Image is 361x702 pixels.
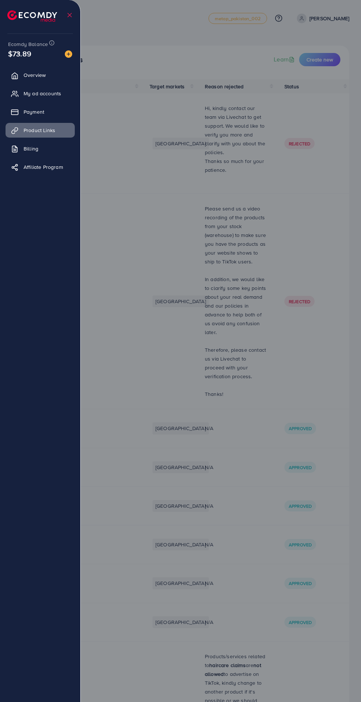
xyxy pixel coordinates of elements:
[6,68,75,82] a: Overview
[7,10,57,22] img: logo
[6,141,75,156] a: Billing
[6,123,75,138] a: Product Links
[24,145,38,152] span: Billing
[65,50,72,58] img: image
[24,163,63,171] span: Affiliate Program
[24,71,46,79] span: Overview
[6,104,75,119] a: Payment
[24,127,55,134] span: Product Links
[8,48,31,59] span: $73.89
[24,108,44,116] span: Payment
[6,160,75,174] a: Affiliate Program
[8,40,48,48] span: Ecomdy Balance
[6,86,75,101] a: My ad accounts
[24,90,61,97] span: My ad accounts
